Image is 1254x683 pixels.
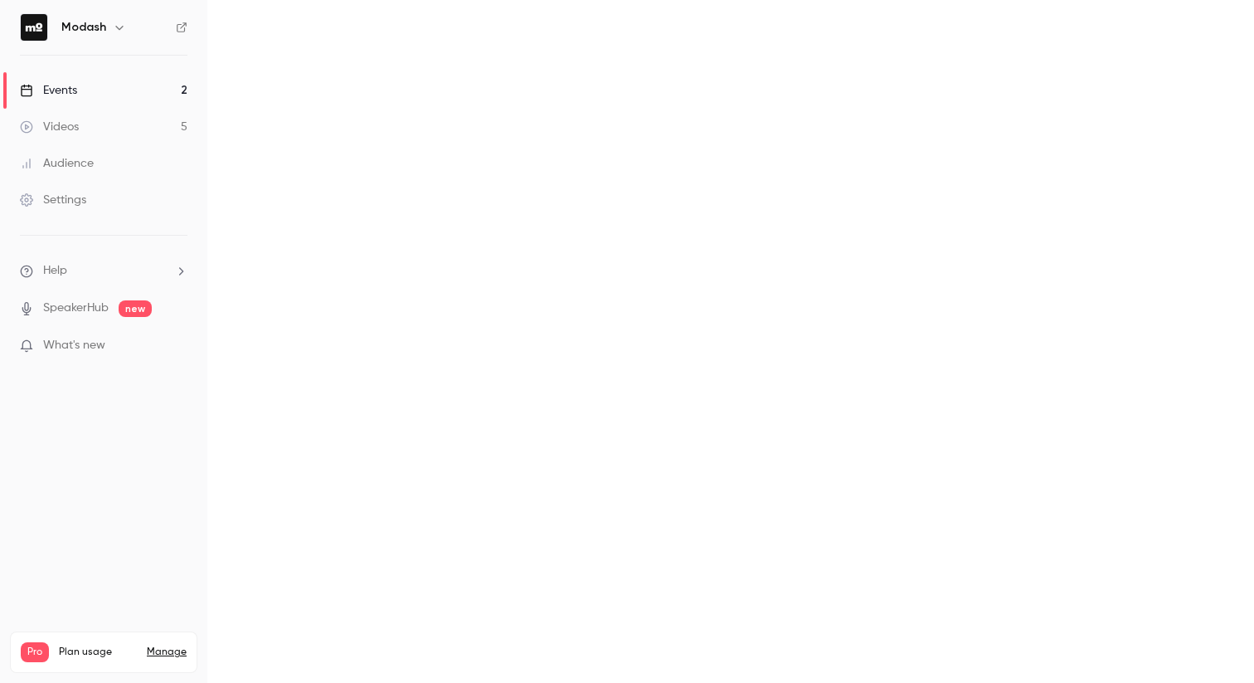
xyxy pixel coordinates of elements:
[20,192,86,208] div: Settings
[43,262,67,280] span: Help
[20,262,187,280] li: help-dropdown-opener
[20,155,94,172] div: Audience
[20,119,79,135] div: Videos
[43,300,109,317] a: SpeakerHub
[119,300,152,317] span: new
[61,19,106,36] h6: Modash
[20,82,77,99] div: Events
[43,337,105,354] span: What's new
[147,646,187,659] a: Manage
[21,642,49,662] span: Pro
[21,14,47,41] img: Modash
[59,646,137,659] span: Plan usage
